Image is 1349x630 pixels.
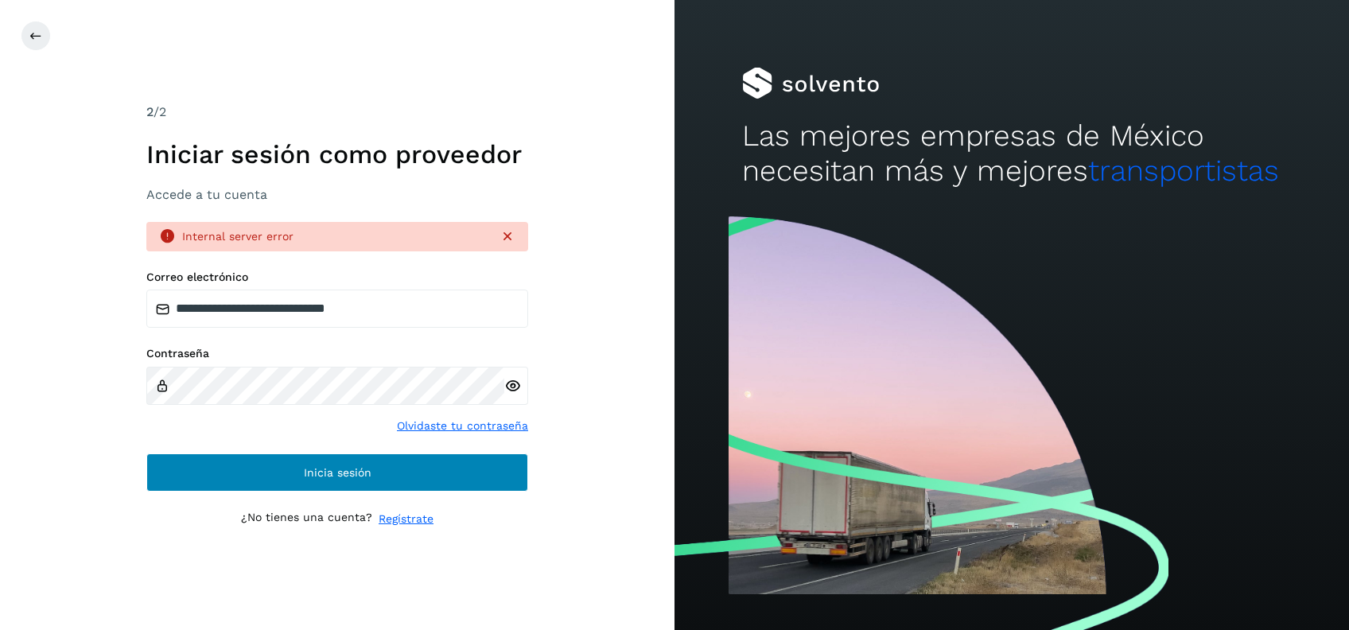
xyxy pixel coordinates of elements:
[146,103,528,122] div: /2
[241,511,372,527] p: ¿No tienes una cuenta?
[146,347,528,360] label: Contraseña
[379,511,433,527] a: Regístrate
[146,453,528,492] button: Inicia sesión
[182,228,487,245] div: Internal server error
[742,119,1281,189] h2: Las mejores empresas de México necesitan más y mejores
[146,187,528,202] h3: Accede a tu cuenta
[1088,154,1279,188] span: transportistas
[397,418,528,434] a: Olvidaste tu contraseña
[304,467,371,478] span: Inicia sesión
[146,270,528,284] label: Correo electrónico
[146,104,154,119] span: 2
[146,139,528,169] h1: Iniciar sesión como proveedor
